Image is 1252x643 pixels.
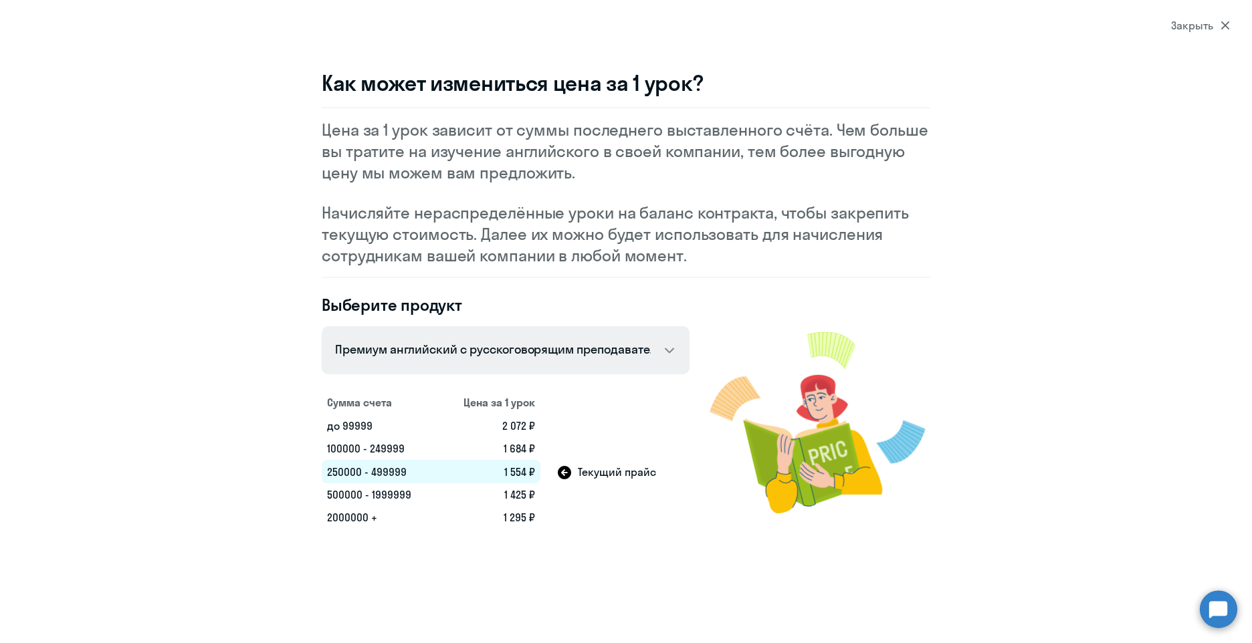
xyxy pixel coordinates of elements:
[439,506,540,529] td: 1 295 ₽
[322,390,439,414] th: Сумма счета
[540,460,690,483] td: Текущий прайс
[439,460,540,483] td: 1 554 ₽
[322,506,439,529] td: 2000000 +
[1171,17,1230,33] div: Закрыть
[439,414,540,437] td: 2 072 ₽
[322,294,690,315] h4: Выберите продукт
[322,483,439,506] td: 500000 - 1999999
[710,315,930,529] img: modal-image.png
[322,70,930,96] h3: Как может измениться цена за 1 урок?
[439,390,540,414] th: Цена за 1 урок
[322,119,930,183] p: Цена за 1 урок зависит от суммы последнего выставленного счёта. Чем больше вы тратите на изучение...
[322,414,439,437] td: до 99999
[322,437,439,460] td: 100000 - 249999
[322,202,930,266] p: Начисляйте нераспределённые уроки на баланс контракта, чтобы закрепить текущую стоимость. Далее и...
[322,460,439,483] td: 250000 - 499999
[439,437,540,460] td: 1 684 ₽
[439,483,540,506] td: 1 425 ₽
